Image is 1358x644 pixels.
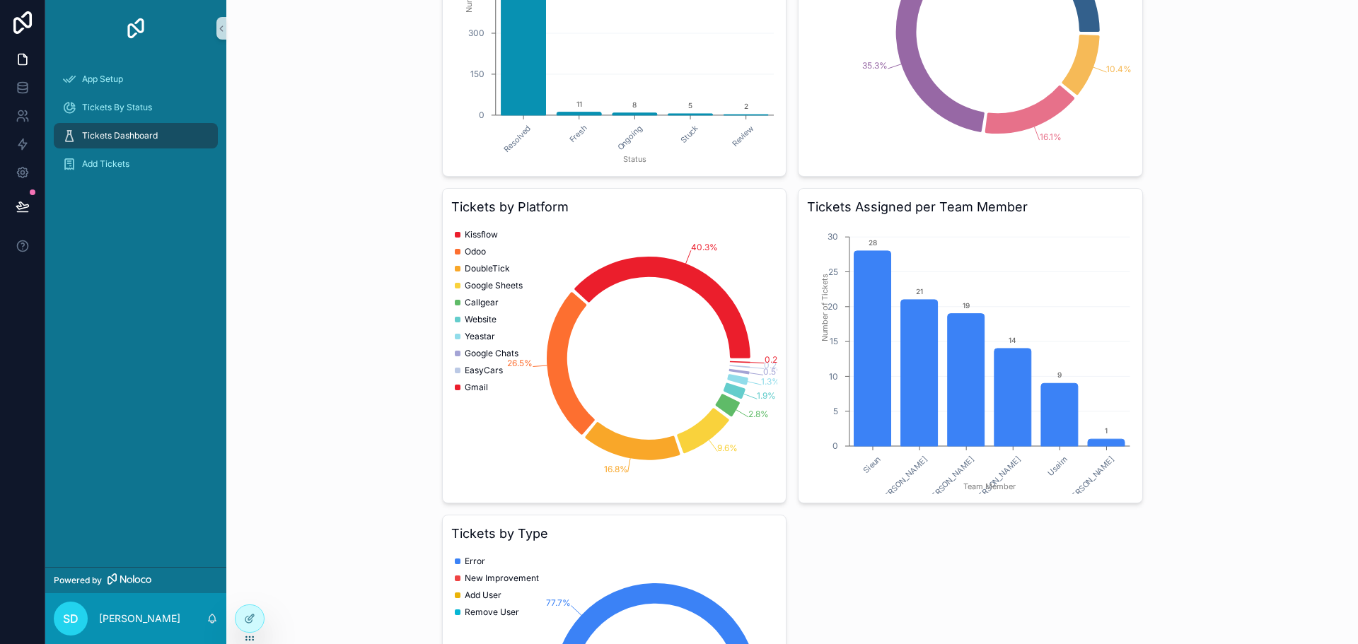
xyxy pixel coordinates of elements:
[603,464,627,474] tspan: 16.8%
[465,246,486,257] span: Odoo
[830,336,838,346] tspan: 15
[465,382,488,393] span: Gmail
[465,590,501,601] span: Add User
[1009,336,1016,344] text: 14
[54,575,102,586] span: Powered by
[748,409,769,419] tspan: 2.8%
[688,101,692,110] text: 5
[828,267,838,277] tspan: 25
[820,274,830,341] tspan: Number of Tickets
[730,124,755,149] text: Review
[765,355,786,365] tspan: 0.2%
[807,223,1134,494] div: chart
[82,130,158,141] span: Tickets Dashboard
[833,406,838,416] tspan: 5
[678,124,700,145] text: Stuck
[829,371,838,382] tspan: 10
[82,74,123,85] span: App Setup
[465,280,523,291] span: Google Sheets
[761,377,780,387] tspan: 1.3%
[468,28,484,38] tspan: 300
[465,348,518,359] span: Google Chats
[99,611,180,626] p: [PERSON_NAME]
[963,481,1016,491] tspan: Team Member
[45,57,226,195] div: scrollable content
[744,102,748,110] text: 2
[869,238,877,247] text: 28
[832,440,838,451] tspan: 0
[828,231,838,242] tspan: 30
[465,297,499,308] span: Callgear
[465,314,497,325] span: Website
[1064,455,1116,507] text: [PERSON_NAME]
[465,556,485,567] span: Error
[623,155,646,165] tspan: Status
[546,597,571,608] tspan: 77.7%
[576,100,581,108] text: 11
[615,124,644,153] text: Ongoing
[465,365,503,376] span: EasyCars
[63,610,79,627] span: SD
[451,524,778,544] h3: Tickets by Type
[1057,370,1062,379] text: 9
[54,95,218,120] a: Tickets By Status
[465,229,498,240] span: Kissflow
[451,223,778,494] div: chart
[451,197,778,217] h3: Tickets by Platform
[691,242,718,252] tspan: 40.3%
[501,124,533,155] text: Resolved
[465,573,539,584] span: New Improvement
[924,455,976,507] text: [PERSON_NAME]
[45,567,226,593] a: Powered by
[465,263,510,274] span: DoubleTick
[82,102,152,113] span: Tickets By Status
[828,301,838,312] tspan: 20
[567,124,588,145] text: Fresh
[82,158,129,170] span: Add Tickets
[861,455,883,476] text: Sieun
[54,123,218,148] a: Tickets Dashboard
[54,151,218,177] a: Add Tickets
[54,66,218,92] a: App Setup
[757,391,776,402] tspan: 1.9%
[717,443,738,454] tspan: 9.6%
[1105,426,1108,435] text: 1
[465,607,519,618] span: Remove User
[877,455,929,507] text: [PERSON_NAME]
[632,100,637,109] text: 8
[763,367,784,377] tspan: 0.5%
[507,358,533,369] tspan: 26.5%
[478,110,484,120] tspan: 0
[1107,64,1132,74] tspan: 10.4%
[764,361,785,371] tspan: 0.2%
[916,287,923,295] text: 21
[465,331,495,342] span: Yeastar
[963,301,970,310] text: 19
[862,60,888,71] tspan: 35.3%
[1040,131,1062,142] tspan: 16.1%
[124,17,147,40] img: App logo
[807,197,1134,217] h3: Tickets Assigned per Team Member
[470,69,484,79] tspan: 150
[1046,455,1069,478] text: Usaim
[970,455,1023,507] text: [PERSON_NAME]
